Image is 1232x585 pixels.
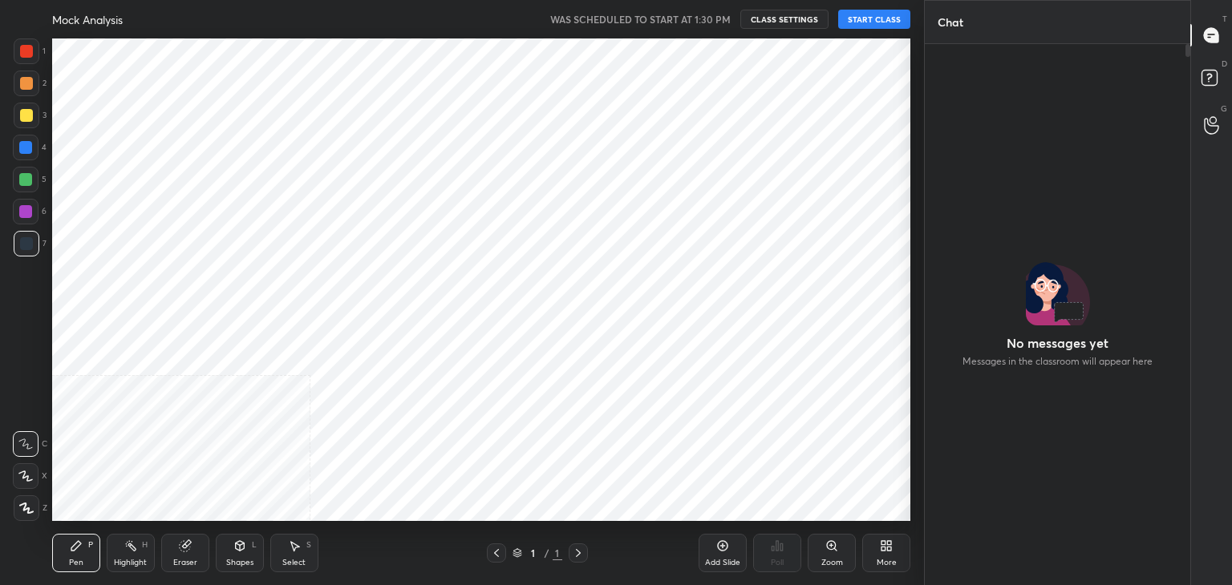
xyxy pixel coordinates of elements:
button: CLASS SETTINGS [740,10,829,29]
div: Pen [69,559,83,567]
div: C [13,431,47,457]
p: G [1221,103,1227,115]
div: More [877,559,897,567]
div: 3 [14,103,47,128]
div: H [142,541,148,549]
div: 1 [525,548,541,558]
div: 2 [14,71,47,96]
h4: Mock Analysis [52,12,123,27]
div: Add Slide [705,559,740,567]
div: X [13,463,47,489]
div: S [306,541,311,549]
p: D [1222,58,1227,70]
div: Z [14,495,47,521]
div: Shapes [226,559,253,567]
div: / [545,548,549,558]
button: START CLASS [838,10,910,29]
div: Eraser [173,559,197,567]
h5: WAS SCHEDULED TO START AT 1:30 PM [550,12,731,26]
div: 1 [553,546,562,560]
div: Zoom [821,559,843,567]
div: 4 [13,135,47,160]
div: L [252,541,257,549]
div: 6 [13,199,47,224]
div: Select [282,559,306,567]
div: 7 [14,231,47,256]
p: T [1222,13,1227,25]
div: P [88,541,93,549]
div: 5 [13,167,47,192]
div: 1 [14,38,46,64]
p: Chat [925,1,976,43]
div: Highlight [114,559,147,567]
